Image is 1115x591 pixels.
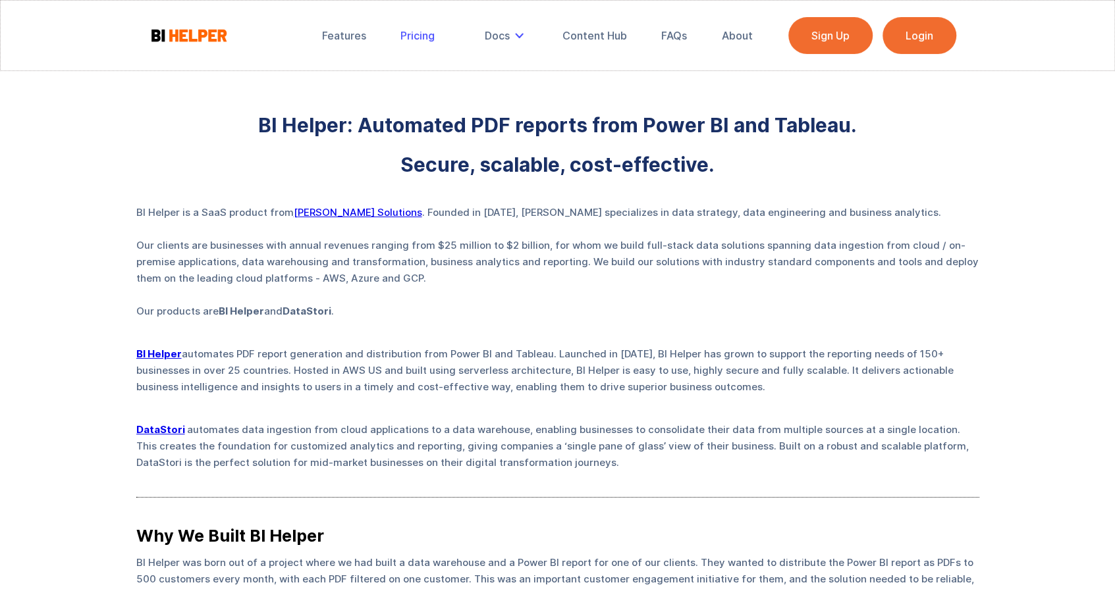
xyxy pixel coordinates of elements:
div: Content Hub [562,29,627,42]
strong: DataStori [283,305,331,317]
div: Pricing [400,29,435,42]
a: About [713,21,762,50]
a: Features [313,21,375,50]
a: FAQs [652,21,696,50]
strong: BI Helper [219,305,264,317]
a: Login [883,17,956,54]
p: BI Helper is a SaaS product from . Founded in [DATE], [PERSON_NAME] specializes in data strategy,... [136,204,979,319]
div: FAQs [661,29,687,42]
a: DataStori [136,423,185,436]
p: automates PDF report generation and distribution from Power BI and Tableau. Launched in [DATE], B... [136,346,979,395]
div: About [722,29,753,42]
strong: BI Helper: Automated PDF reports from Power BI and Tableau. Secure, scalable, cost-effective. [258,118,857,171]
div: Docs [476,21,537,50]
a: [PERSON_NAME] Solutions [294,206,422,218]
div: Features [322,29,366,42]
a: Sign Up [788,17,873,54]
div: Docs [485,29,510,42]
a: Pricing [391,21,444,50]
p: automates data ingestion from cloud applications to a data warehouse, enabling businesses to cons... [136,421,979,471]
a: BI Helper [136,347,182,360]
h2: Why We Built BI Helper [136,524,979,548]
a: Content Hub [553,21,636,50]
